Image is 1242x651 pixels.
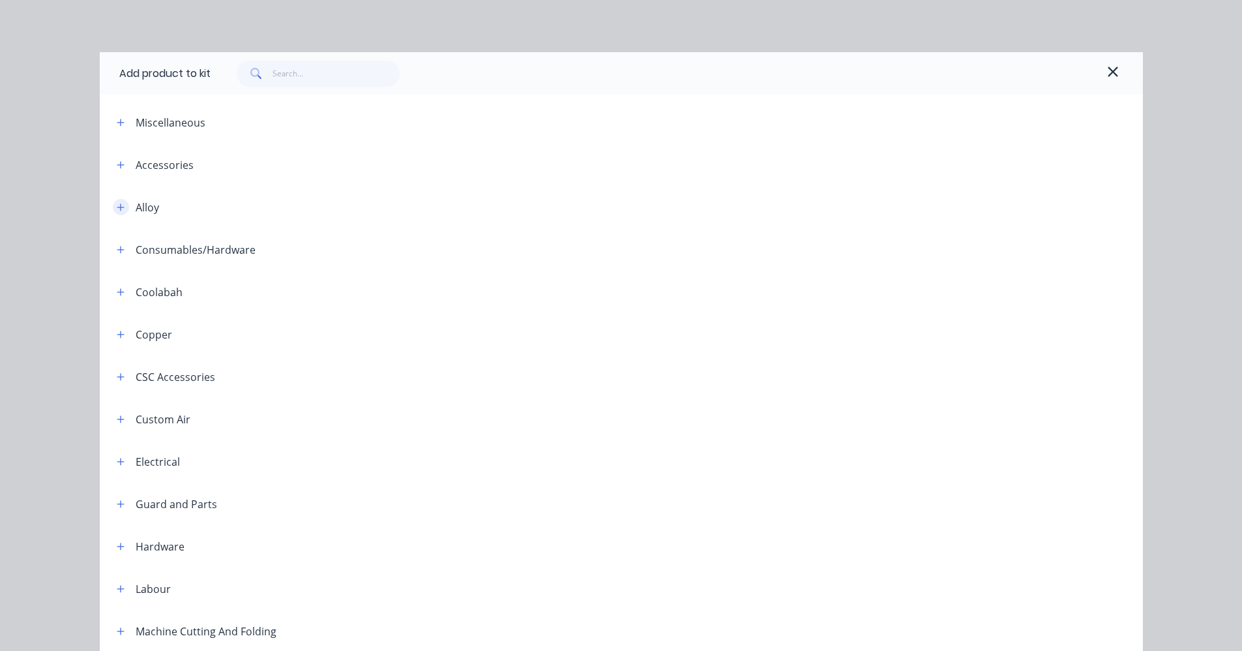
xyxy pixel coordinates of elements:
[136,496,217,512] div: Guard and Parts
[136,624,276,639] div: Machine Cutting And Folding
[136,581,171,597] div: Labour
[136,412,190,427] div: Custom Air
[136,157,194,173] div: Accessories
[136,539,185,554] div: Hardware
[273,61,400,87] input: Search...
[119,66,211,82] div: Add product to kit
[136,369,215,385] div: CSC Accessories
[136,115,205,130] div: Miscellaneous
[136,327,172,342] div: Copper
[136,454,180,470] div: Electrical
[136,242,256,258] div: Consumables/Hardware
[136,284,183,300] div: Coolabah
[136,200,159,215] div: Alloy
